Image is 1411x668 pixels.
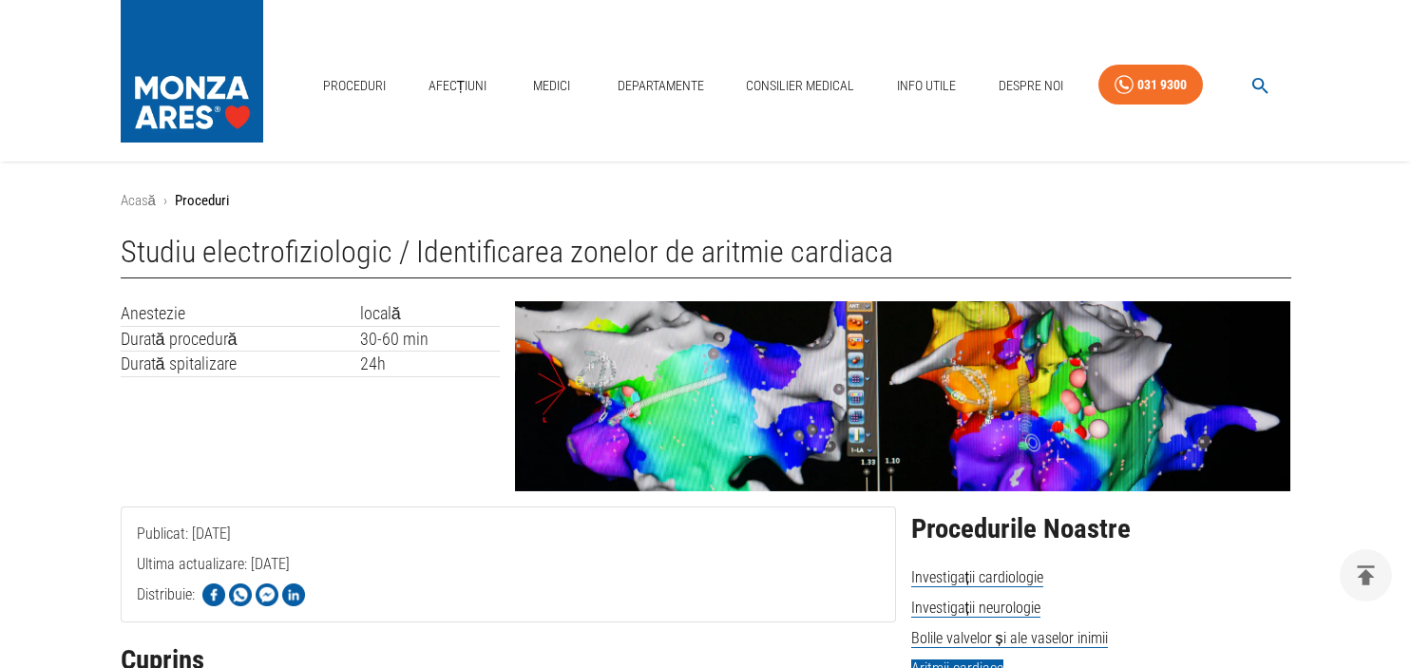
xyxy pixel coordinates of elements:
span: Investigații cardiologie [911,568,1043,587]
a: Departamente [610,67,712,105]
a: 031 9300 [1098,65,1203,105]
h1: Studiu electrofiziologic / Identificarea zonelor de aritmie cardiaca [121,235,1291,278]
span: Publicat: [DATE] [137,525,231,619]
a: Despre Noi [991,67,1071,105]
a: Acasă [121,192,156,209]
span: Bolile valvelor și ale vaselor inimii [911,629,1108,648]
td: locală [360,301,501,326]
td: Durată procedură [121,326,360,352]
a: Consilier Medical [738,67,862,105]
a: Proceduri [315,67,393,105]
span: Ultima actualizare: [DATE] [137,555,290,649]
h2: Procedurile Noastre [911,514,1291,544]
img: Share on Facebook Messenger [256,583,278,606]
p: Proceduri [175,190,229,212]
img: Share on LinkedIn [282,583,305,606]
img: Share on Facebook [202,583,225,606]
a: Info Utile [889,67,963,105]
p: Distribuie: [137,583,195,606]
td: Anestezie [121,301,360,326]
img: Studiu electrofiziologic | MONZA ARES [515,301,1290,491]
img: Share on WhatsApp [229,583,252,606]
li: › [163,190,167,212]
div: 031 9300 [1137,73,1187,97]
span: Investigații neurologie [911,599,1040,618]
td: 30-60 min [360,326,501,352]
a: Afecțiuni [421,67,495,105]
a: Medici [522,67,582,105]
td: 24h [360,352,501,377]
td: Durată spitalizare [121,352,360,377]
nav: breadcrumb [121,190,1291,212]
button: delete [1340,549,1392,601]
